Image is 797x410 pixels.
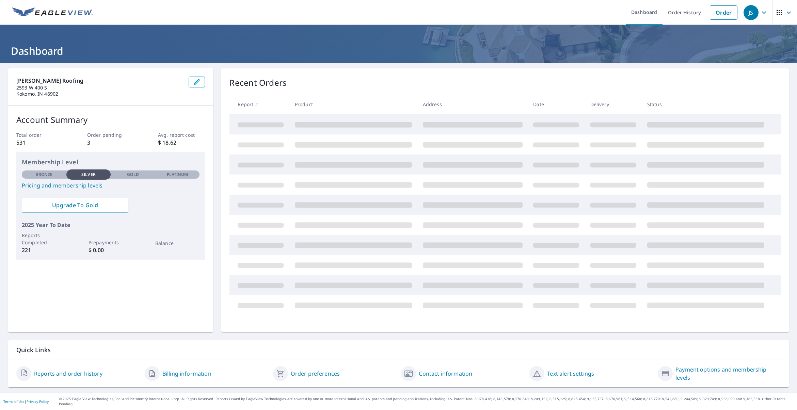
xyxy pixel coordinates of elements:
[675,365,781,382] a: Payment options and membership levels
[87,131,134,138] p: Order pending
[167,171,188,178] p: Platinum
[16,138,64,147] p: 531
[744,5,759,20] div: JS
[547,370,594,378] a: Text alert settings
[22,158,200,167] p: Membership Level
[155,240,200,247] p: Balance
[16,91,183,97] p: Kokomo, IN 46902
[642,94,770,114] th: Status
[87,138,134,147] p: 3
[417,94,528,114] th: Address
[585,94,642,114] th: Delivery
[12,7,93,18] img: EV Logo
[16,77,183,85] p: [PERSON_NAME] Roofing
[710,5,737,20] a: Order
[22,221,200,229] p: 2025 Year To Date
[289,94,417,114] th: Product
[27,201,123,209] span: Upgrade To Gold
[16,346,781,354] p: Quick Links
[16,114,205,126] p: Account Summary
[127,171,139,178] p: Gold
[229,94,289,114] th: Report #
[229,77,287,89] p: Recent Orders
[34,370,102,378] a: Reports and order history
[22,181,200,190] a: Pricing and membership levels
[291,370,340,378] a: Order preferences
[528,94,585,114] th: Date
[158,138,205,147] p: $ 18.62
[22,232,66,246] p: Reports Completed
[59,396,794,407] p: © 2025 Eagle View Technologies, Inc. and Pictometry International Corp. All Rights Reserved. Repo...
[3,399,25,404] a: Terms of Use
[8,44,789,58] h1: Dashboard
[89,239,133,246] p: Prepayments
[419,370,472,378] a: Contact information
[35,171,52,178] p: Bronze
[16,131,64,138] p: Total order
[162,370,211,378] a: Billing information
[3,399,49,404] p: |
[81,171,96,178] p: Silver
[16,85,183,91] p: 2593 W 400 S
[158,131,205,138] p: Avg. report cost
[22,246,66,254] p: 221
[89,246,133,254] p: $ 0.00
[22,198,128,213] a: Upgrade To Gold
[27,399,49,404] a: Privacy Policy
